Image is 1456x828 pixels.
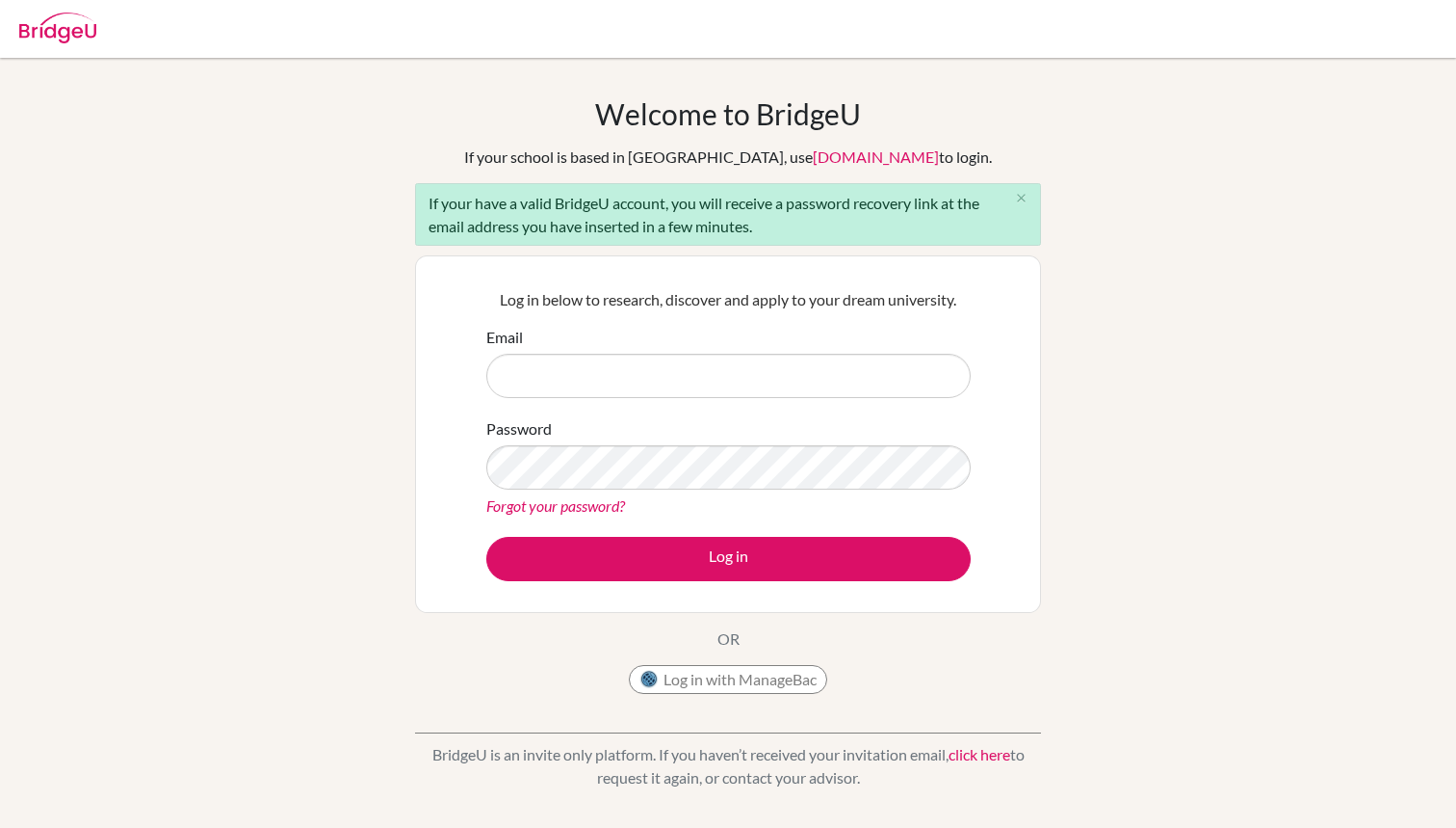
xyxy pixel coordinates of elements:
a: click here [949,745,1010,763]
i: close [1014,191,1028,205]
button: Log in with ManageBac [629,665,827,694]
p: OR [717,628,740,651]
button: Log in [486,537,971,581]
div: If your school is based in [GEOGRAPHIC_DATA], use to login. [464,146,992,169]
p: BridgeU is an invite only platform. If you haven’t received your invitation email, to request it ... [415,743,1041,789]
h1: Welcome to BridgeU [595,96,861,131]
a: [DOMAIN_NAME] [813,147,939,166]
a: Forgot your password? [486,496,625,515]
label: Password [486,417,552,441]
button: Close [1001,184,1040,213]
label: Email [486,326,523,349]
div: If your have a valid BridgeU account, you will receive a password recovery link at the email addr... [415,183,1041,246]
img: Bridge-U [19,13,96,43]
p: Log in below to research, discover and apply to your dream university. [486,288,971,311]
